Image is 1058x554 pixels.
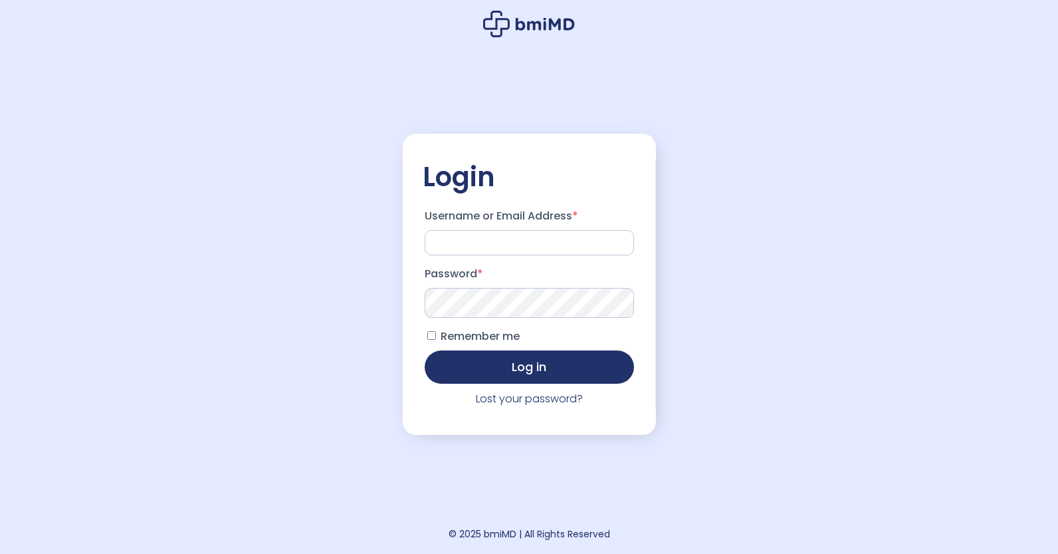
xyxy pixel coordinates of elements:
[425,350,634,384] button: Log in
[441,329,520,344] span: Remember me
[427,331,436,340] input: Remember me
[449,525,610,543] div: © 2025 bmiMD | All Rights Reserved
[476,391,583,406] a: Lost your password?
[423,160,636,194] h2: Login
[425,263,634,285] label: Password
[425,206,634,227] label: Username or Email Address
